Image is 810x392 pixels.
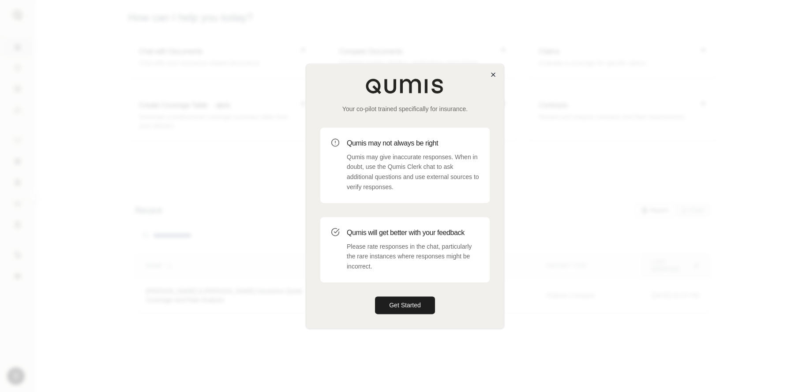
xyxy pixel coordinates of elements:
[320,105,490,113] p: Your co-pilot trained specifically for insurance.
[347,242,479,272] p: Please rate responses in the chat, particularly the rare instances where responses might be incor...
[365,78,445,94] img: Qumis Logo
[347,152,479,192] p: Qumis may give inaccurate responses. When in doubt, use the Qumis Clerk chat to ask additional qu...
[347,138,479,149] h3: Qumis may not always be right
[375,296,435,314] button: Get Started
[347,228,479,238] h3: Qumis will get better with your feedback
